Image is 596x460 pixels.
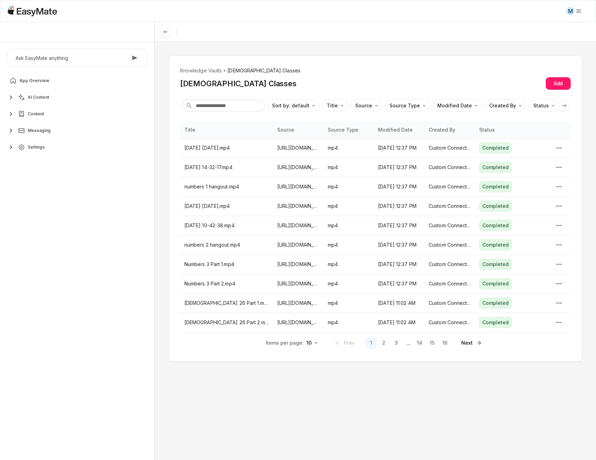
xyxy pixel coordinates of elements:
[184,183,269,191] p: numbers 1 hangout.mp4
[355,102,372,109] p: Source
[7,124,147,138] button: Messaging
[479,259,512,270] div: Completed
[277,260,319,268] p: [URL][DOMAIN_NAME]
[328,319,370,326] p: mp4
[180,67,222,74] li: Knowledge Vaults
[427,337,438,348] button: 15
[328,299,370,307] p: mp4
[385,99,430,112] button: Source Type
[328,202,370,210] p: mp4
[180,67,571,74] nav: breadcrumb
[479,239,512,250] div: Completed
[180,122,273,138] th: Title
[277,183,319,191] p: [URL][DOMAIN_NAME]
[322,99,348,112] button: Title
[389,102,420,109] p: Source Type
[378,183,420,191] p: [DATE] 12:37 PM
[414,337,425,348] button: 14
[328,222,370,229] p: mp4
[366,337,377,348] button: 1
[429,144,471,152] p: Custom Connector
[458,337,485,349] button: Go to next page
[485,99,526,112] button: Created By
[378,260,420,268] p: [DATE] 12:37 PM
[277,280,319,287] p: [URL][DOMAIN_NAME]
[429,202,471,210] p: Custom Connector
[429,241,471,249] p: Custom Connector
[403,339,414,347] span: ...
[479,220,512,231] div: Completed
[429,299,471,307] p: Custom Connector
[429,183,471,191] p: Custom Connector
[28,95,49,100] span: AI Content
[28,144,45,150] span: Settings
[277,144,319,152] p: [URL][DOMAIN_NAME]
[277,202,319,210] p: [URL][DOMAIN_NAME]
[437,102,472,109] p: Modified Date
[429,280,471,287] p: Custom Connector
[378,163,420,171] p: [DATE] 12:37 PM
[546,77,571,90] button: Add
[479,142,512,153] div: Completed
[479,181,512,192] div: Completed
[429,319,471,326] p: Custom Connector
[328,241,370,249] p: mp4
[378,222,420,229] p: [DATE] 12:37 PM
[475,122,531,138] th: Status
[328,144,370,152] p: mp4
[429,260,471,268] p: Custom Connector
[479,317,512,328] div: Completed
[433,99,482,112] button: Modified Date
[327,102,338,109] p: Title
[479,278,512,289] div: Completed
[378,144,420,152] p: [DATE] 12:37 PM
[328,183,370,191] p: mp4
[273,122,324,138] th: Source
[19,78,49,83] span: App Overview
[391,337,402,348] button: 3
[184,222,269,229] p: [DATE] 10-42-38.mp4
[378,337,389,348] button: 2
[277,222,319,229] p: [URL][DOMAIN_NAME]
[266,339,304,347] p: Items per page:
[479,162,512,173] div: Completed
[277,163,319,171] p: [URL][DOMAIN_NAME]
[277,319,319,326] p: [URL][DOMAIN_NAME]
[7,140,147,154] button: Settings
[180,78,297,89] h2: [DEMOGRAPHIC_DATA] Classes
[277,241,319,249] p: [URL][DOMAIN_NAME]
[184,144,269,152] p: [DATE] [DATE].mp4
[184,241,269,249] p: numbers 2 hangout.mp4
[479,201,512,212] div: Completed
[378,319,420,326] p: [DATE] 11:02 AM
[378,241,420,249] p: [DATE] 12:37 PM
[374,122,424,138] th: Modified Date
[184,202,269,210] p: [DATE] [DATE].mp4
[268,99,319,112] button: Sort by: default
[7,90,147,104] button: AI Content
[489,102,516,109] p: Created By
[7,49,147,67] button: Ask EasyMate anything
[328,260,370,268] p: mp4
[184,319,269,326] p: [DEMOGRAPHIC_DATA] 26 Part 2.mp4
[7,74,147,88] a: App Overview
[7,107,147,121] button: Content
[28,111,44,117] span: Content
[479,298,512,309] div: Completed
[184,163,269,171] p: [DATE] 14-32-17.mp4
[378,280,420,287] p: [DATE] 12:37 PM
[28,128,51,133] span: Messaging
[439,337,450,348] button: 16
[378,299,420,307] p: [DATE] 11:02 AM
[424,122,475,138] th: Created By
[227,67,300,74] span: [DEMOGRAPHIC_DATA] Classes
[429,222,471,229] p: Custom Connector
[533,102,549,109] p: Status
[184,280,269,287] p: Numbers 3 Part 2.mp4
[272,102,309,109] p: Sort by: default
[184,299,269,307] p: [DEMOGRAPHIC_DATA] 26 Part 1.mp4
[328,280,370,287] p: mp4
[277,299,319,307] p: [URL][DOMAIN_NAME]
[378,202,420,210] p: [DATE] 12:37 PM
